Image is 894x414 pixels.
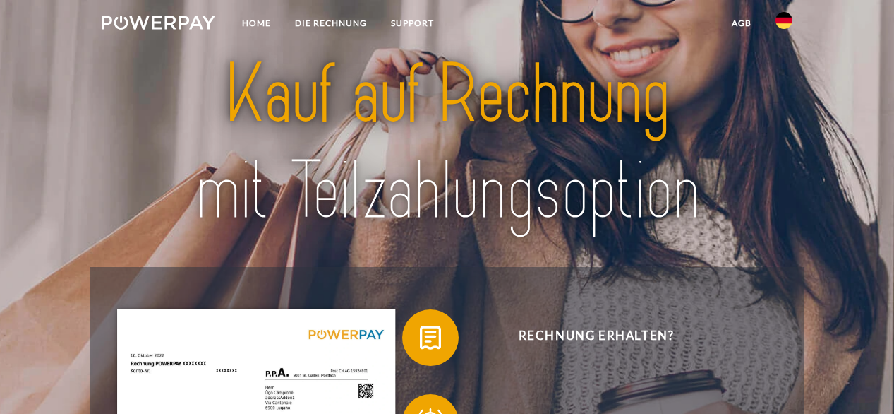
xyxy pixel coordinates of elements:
a: SUPPORT [379,11,446,36]
button: Rechnung erhalten? [402,309,769,366]
img: qb_bill.svg [413,320,448,355]
img: de [775,12,792,29]
span: Rechnung erhalten? [423,309,769,366]
iframe: Schaltfläche zum Öffnen des Messaging-Fensters [838,357,883,403]
img: logo-powerpay-white.svg [102,16,215,30]
img: title-powerpay_de.svg [135,42,759,245]
a: DIE RECHNUNG [283,11,379,36]
a: Home [230,11,283,36]
a: agb [720,11,763,36]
